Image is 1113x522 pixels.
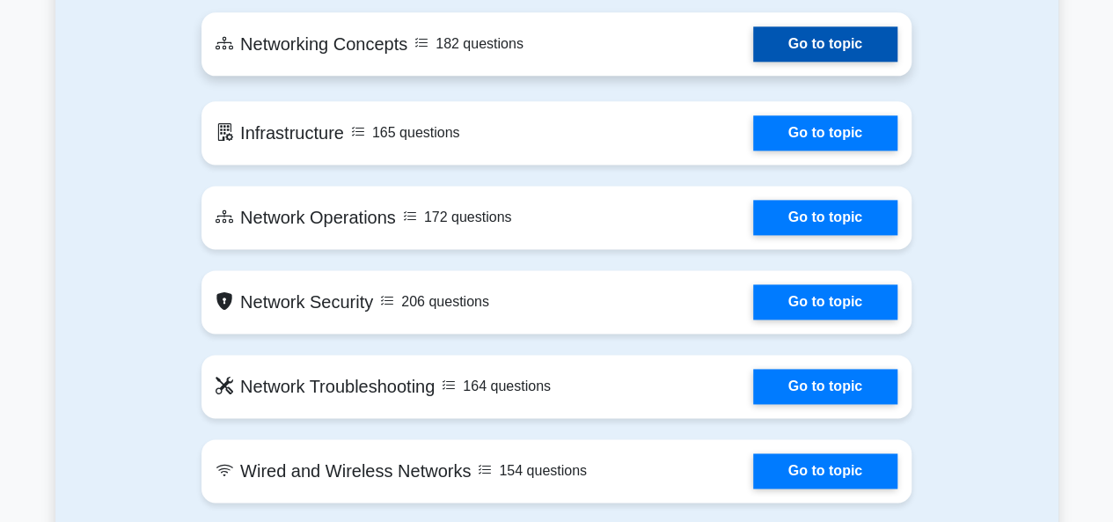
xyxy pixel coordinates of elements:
[753,284,897,320] a: Go to topic
[753,26,897,62] a: Go to topic
[753,200,897,235] a: Go to topic
[753,369,897,404] a: Go to topic
[753,115,897,151] a: Go to topic
[753,453,897,489] a: Go to topic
